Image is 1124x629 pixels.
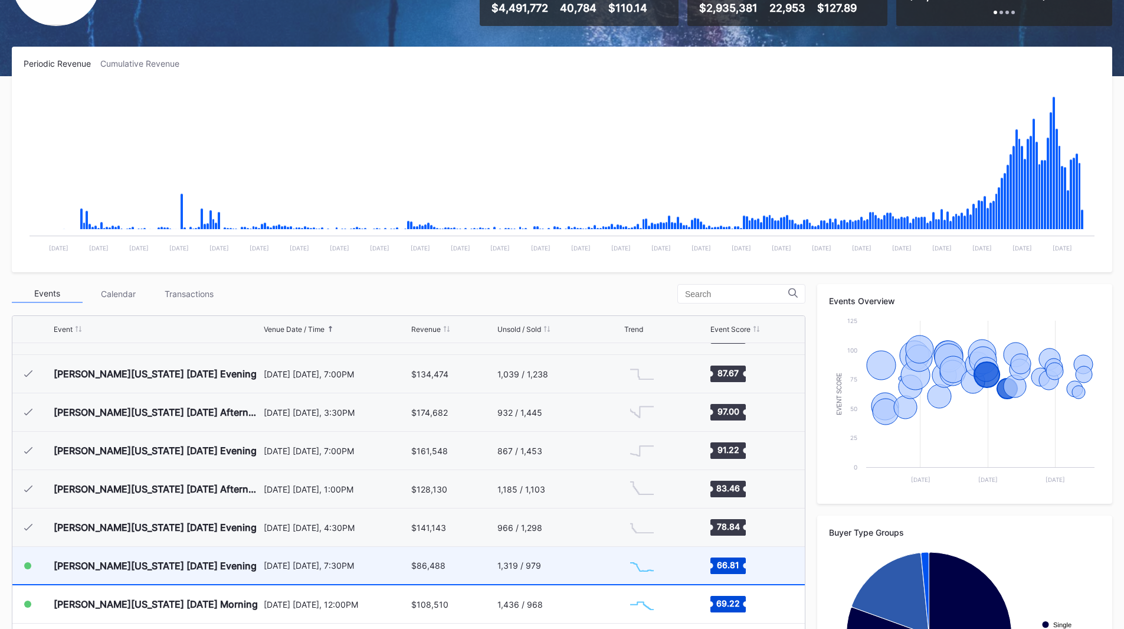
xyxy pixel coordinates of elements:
text: [DATE] [972,245,992,252]
text: [DATE] [911,476,930,483]
div: Trend [624,325,643,334]
text: [DATE] [692,245,711,252]
text: [DATE] [370,245,389,252]
div: Buyer Type Groups [829,527,1100,537]
text: [DATE] [978,476,998,483]
div: $134,474 [411,369,448,379]
text: [DATE] [611,245,631,252]
div: [DATE] [DATE], 7:30PM [264,560,409,571]
text: 78.84 [716,522,739,532]
div: [PERSON_NAME][US_STATE] [DATE] Afternoon [54,483,261,495]
text: [DATE] [250,245,269,252]
div: Cumulative Revenue [100,58,189,69]
text: 97.00 [717,406,739,416]
div: 22,953 [769,2,805,14]
text: [DATE] [531,245,550,252]
div: [PERSON_NAME][US_STATE] [DATE] Evening [54,368,257,380]
div: Event [54,325,73,334]
div: [PERSON_NAME][US_STATE] [DATE] Afternoon [54,406,261,418]
div: 966 / 1,298 [497,523,542,533]
svg: Chart title [624,551,660,581]
text: [DATE] [209,245,229,252]
div: $141,143 [411,523,446,533]
svg: Chart title [829,315,1100,492]
text: 69.22 [716,598,740,608]
text: 25 [850,434,857,441]
div: $2,935,381 [699,2,758,14]
div: $174,682 [411,408,448,418]
div: [PERSON_NAME][US_STATE] [DATE] Evening [54,522,257,533]
text: [DATE] [772,245,791,252]
div: $161,548 [411,446,448,456]
text: [DATE] [129,245,149,252]
div: Transactions [153,285,224,303]
text: [DATE] [290,245,309,252]
div: Unsold / Sold [497,325,541,334]
div: [DATE] [DATE], 12:00PM [264,599,409,610]
text: [DATE] [1012,245,1032,252]
div: [DATE] [DATE], 4:30PM [264,523,409,533]
text: [DATE] [732,245,751,252]
div: 1,436 / 968 [497,599,543,610]
text: 100 [847,347,857,354]
div: $4,491,772 [491,2,548,14]
div: $110.14 [608,2,667,14]
svg: Chart title [624,513,660,542]
div: Periodic Revenue [24,58,100,69]
text: [DATE] [1053,245,1072,252]
svg: Chart title [624,359,660,389]
div: $86,488 [411,560,445,571]
text: 50 [850,405,857,412]
text: [DATE] [812,245,831,252]
div: 40,784 [560,2,597,14]
div: [PERSON_NAME][US_STATE] [DATE] Evening [54,560,257,572]
svg: Chart title [624,589,660,619]
text: [DATE] [169,245,189,252]
text: Event Score [836,373,843,415]
div: [PERSON_NAME][US_STATE] [DATE] Evening [54,445,257,457]
div: 1,319 / 979 [497,560,541,571]
div: Revenue [411,325,441,334]
text: 83.46 [716,483,740,493]
text: [DATE] [411,245,430,252]
text: 125 [847,317,857,324]
div: 1,185 / 1,103 [497,484,545,494]
text: [DATE] [651,245,671,252]
div: 932 / 1,445 [497,408,542,418]
div: $127.89 [817,2,876,14]
div: Events [12,285,83,303]
text: [DATE] [49,245,68,252]
text: [DATE] [451,245,470,252]
div: [DATE] [DATE], 3:30PM [264,408,409,418]
svg: Chart title [624,436,660,465]
input: Search [685,289,788,299]
text: 0 [854,464,857,471]
text: [DATE] [89,245,109,252]
svg: Chart title [24,83,1100,260]
text: 91.22 [717,445,739,455]
svg: Chart title [624,474,660,504]
div: Event Score [710,325,751,334]
div: [DATE] [DATE], 7:00PM [264,446,409,456]
div: [DATE] [DATE], 7:00PM [264,369,409,379]
text: 66.81 [717,559,739,569]
div: Calendar [83,285,153,303]
svg: Chart title [624,397,660,427]
div: Events Overview [829,296,1100,306]
text: [DATE] [852,245,871,252]
div: [DATE] [DATE], 1:00PM [264,484,409,494]
text: [DATE] [1046,476,1065,483]
div: 1,039 / 1,238 [497,369,548,379]
div: $128,130 [411,484,447,494]
text: [DATE] [490,245,510,252]
text: Single [1053,621,1071,628]
div: [PERSON_NAME][US_STATE] [DATE] Morning [54,598,258,610]
text: [DATE] [892,245,912,252]
div: $108,510 [411,599,448,610]
text: 75 [850,376,857,383]
div: Venue Date / Time [264,325,325,334]
div: 867 / 1,453 [497,446,542,456]
text: [DATE] [571,245,591,252]
text: 87.67 [717,368,739,378]
text: [DATE] [330,245,349,252]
